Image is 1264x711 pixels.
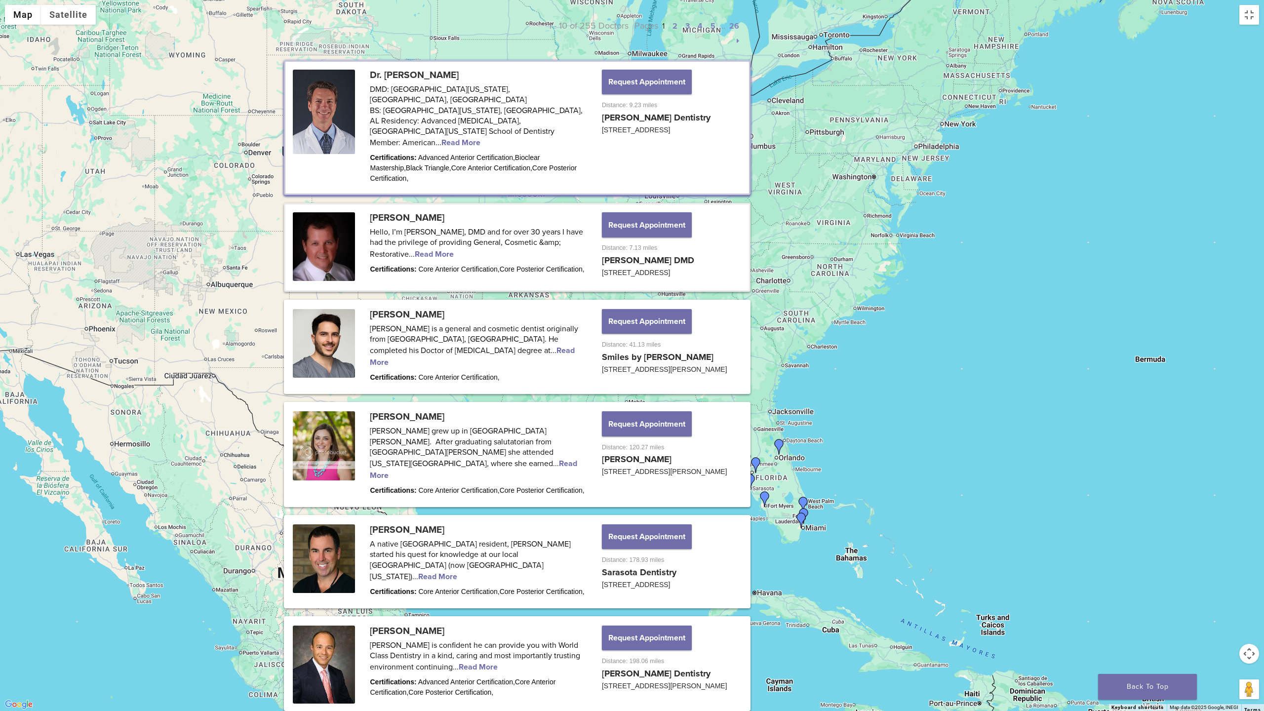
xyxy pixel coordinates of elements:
button: Request Appointment [602,524,692,549]
a: 5 [711,21,715,31]
a: Back To Top [1098,674,1197,700]
a: 26 [729,21,739,31]
a: 4 [698,21,703,31]
p: 1 - 10 of 255 Doctors [513,18,629,48]
button: Request Appointment [602,411,692,436]
a: 3 [685,21,690,31]
button: Request Appointment [602,309,692,334]
a: 2 [672,21,677,31]
p: Pages [629,18,744,48]
button: Request Appointment [602,70,692,94]
span: … [719,20,725,31]
button: Request Appointment [602,626,692,650]
a: 1 [662,21,665,31]
button: Request Appointment [602,212,692,237]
